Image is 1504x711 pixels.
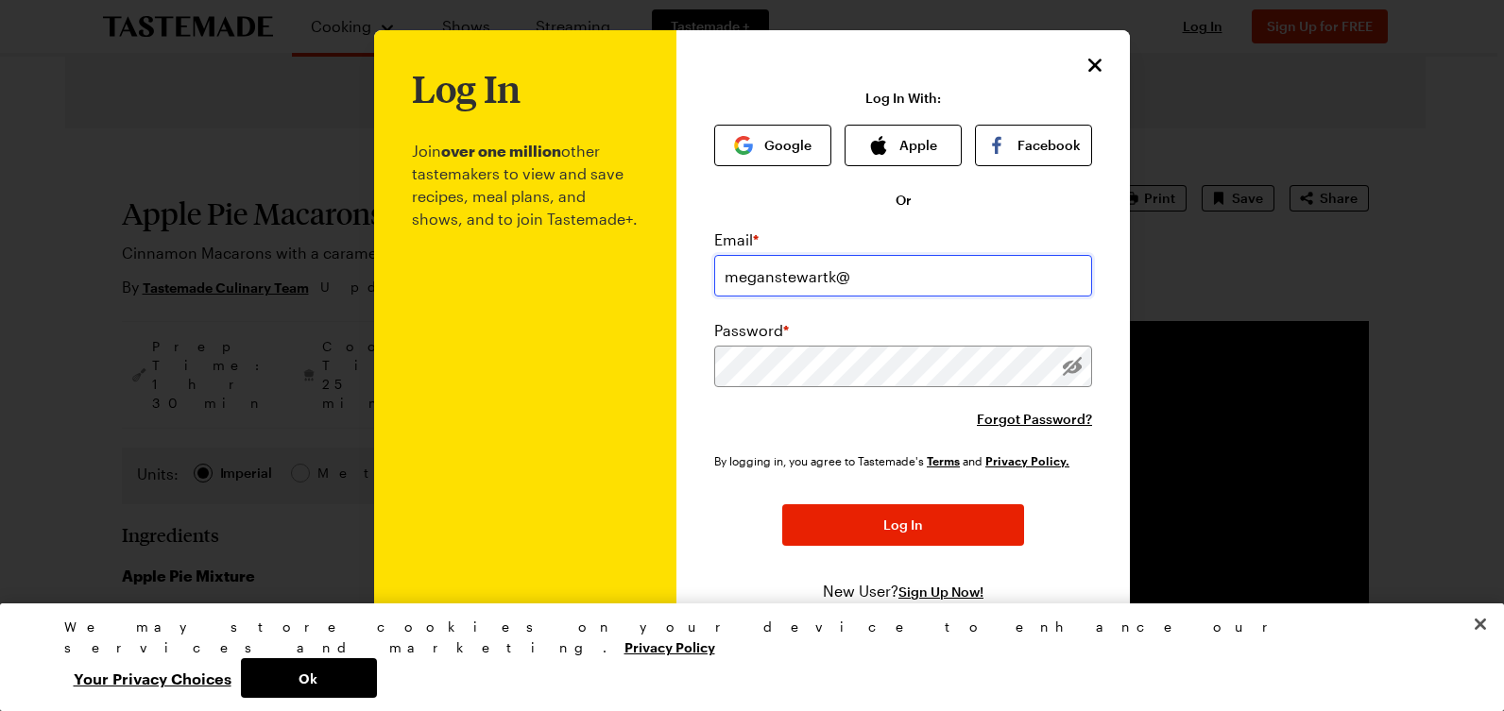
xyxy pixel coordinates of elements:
[714,229,759,251] label: Email
[64,617,1425,698] div: Privacy
[977,410,1092,429] button: Forgot Password?
[64,658,241,698] button: Your Privacy Choices
[441,142,561,160] b: over one million
[241,658,377,698] button: Ok
[975,125,1092,166] button: Facebook
[64,617,1425,658] div: We may store cookies on your device to enhance our services and marketing.
[1083,53,1107,77] button: Close
[985,452,1069,468] a: Tastemade Privacy Policy
[1460,603,1501,645] button: Close
[898,583,983,601] button: Sign Up Now!
[845,125,962,166] button: Apple
[412,110,639,639] p: Join other tastemakers to view and save recipes, meal plans, and shows, and to join Tastemade+.
[896,191,912,210] span: Or
[823,582,898,600] span: New User?
[714,451,1077,470] div: By logging in, you agree to Tastemade's and
[883,516,923,534] span: Log In
[927,452,960,468] a: Tastemade Terms of Service
[865,91,941,106] p: Log In With:
[714,319,789,342] label: Password
[624,637,715,655] a: More information about your privacy, opens in a new tab
[412,68,521,110] h1: Log In
[714,125,831,166] button: Google
[782,504,1024,546] button: Log In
